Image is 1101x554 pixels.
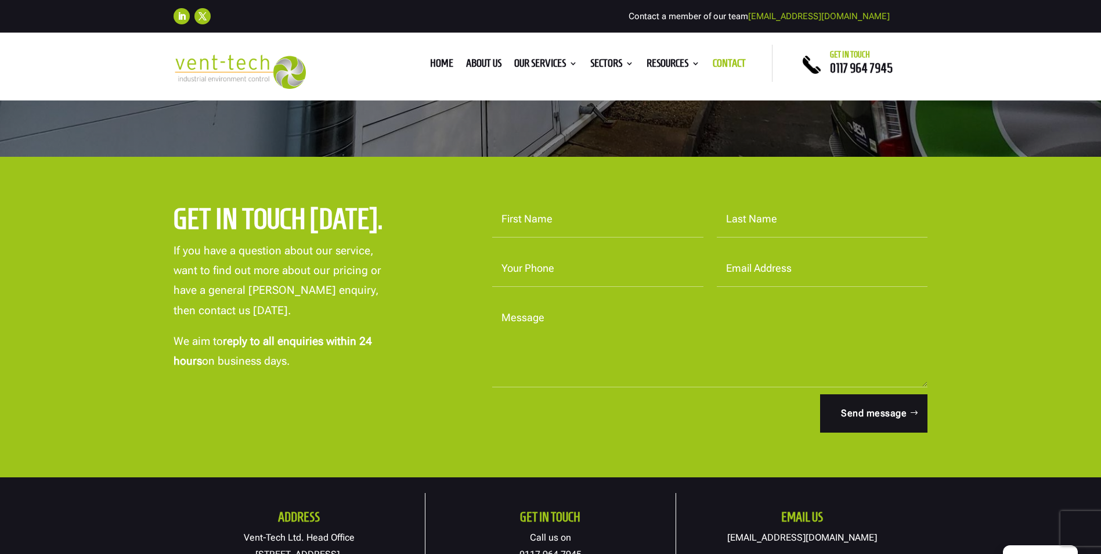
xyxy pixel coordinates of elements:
a: [EMAIL_ADDRESS][DOMAIN_NAME] [727,532,877,543]
input: Email Address [717,251,928,287]
span: Get in touch [830,50,870,59]
span: We aim to [174,334,223,348]
a: Our Services [514,59,577,72]
a: [EMAIL_ADDRESS][DOMAIN_NAME] [748,11,890,21]
a: About us [466,59,501,72]
h2: Email us [676,510,927,530]
button: Send message [820,394,927,433]
h2: Get in touch [DATE]. [174,202,416,242]
a: Resources [647,59,700,72]
strong: reply to all enquiries within 24 hours [174,334,372,368]
a: 0117 964 7945 [830,61,893,75]
a: Contact [713,59,746,72]
span: If you have a question about our service, want to find out more about our pricing or have a gener... [174,244,381,317]
a: Follow on LinkedIn [174,8,190,24]
img: 2023-09-27T08_35_16.549ZVENT-TECH---Clear-background [174,55,306,89]
h2: Address [174,510,425,530]
span: on business days. [202,354,290,368]
a: Home [430,59,453,72]
input: Last Name [717,202,928,238]
a: Follow on X [194,8,211,24]
span: Contact a member of our team [629,11,890,21]
input: First Name [492,202,703,238]
input: Your Phone [492,251,703,287]
a: Sectors [590,59,634,72]
h2: Get in touch [425,510,676,530]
